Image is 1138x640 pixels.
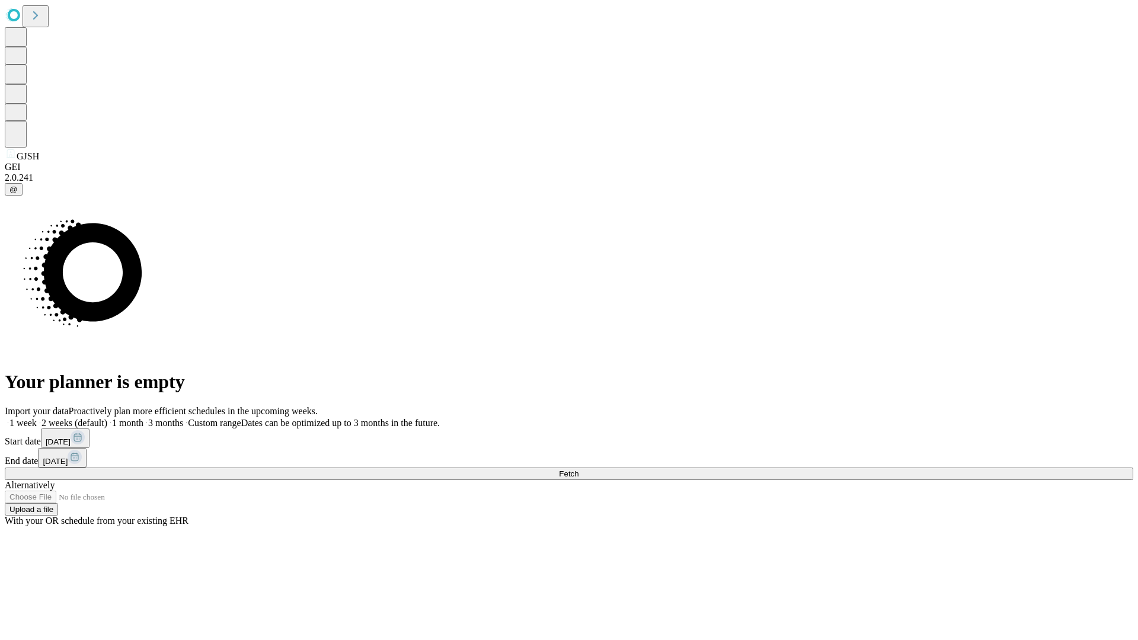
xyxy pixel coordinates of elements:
span: GJSH [17,151,39,161]
button: Upload a file [5,503,58,516]
div: End date [5,448,1133,468]
span: [DATE] [46,437,71,446]
span: Dates can be optimized up to 3 months in the future. [241,418,440,428]
span: [DATE] [43,457,68,466]
span: 3 months [148,418,183,428]
span: Custom range [188,418,241,428]
span: @ [9,185,18,194]
span: Proactively plan more efficient schedules in the upcoming weeks. [69,406,318,416]
span: 2 weeks (default) [41,418,107,428]
span: Fetch [559,469,578,478]
button: [DATE] [38,448,87,468]
span: 1 week [9,418,37,428]
span: Import your data [5,406,69,416]
div: Start date [5,428,1133,448]
span: With your OR schedule from your existing EHR [5,516,188,526]
button: Fetch [5,468,1133,480]
span: 1 month [112,418,143,428]
button: @ [5,183,23,196]
div: GEI [5,162,1133,172]
button: [DATE] [41,428,89,448]
h1: Your planner is empty [5,371,1133,393]
div: 2.0.241 [5,172,1133,183]
span: Alternatively [5,480,55,490]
